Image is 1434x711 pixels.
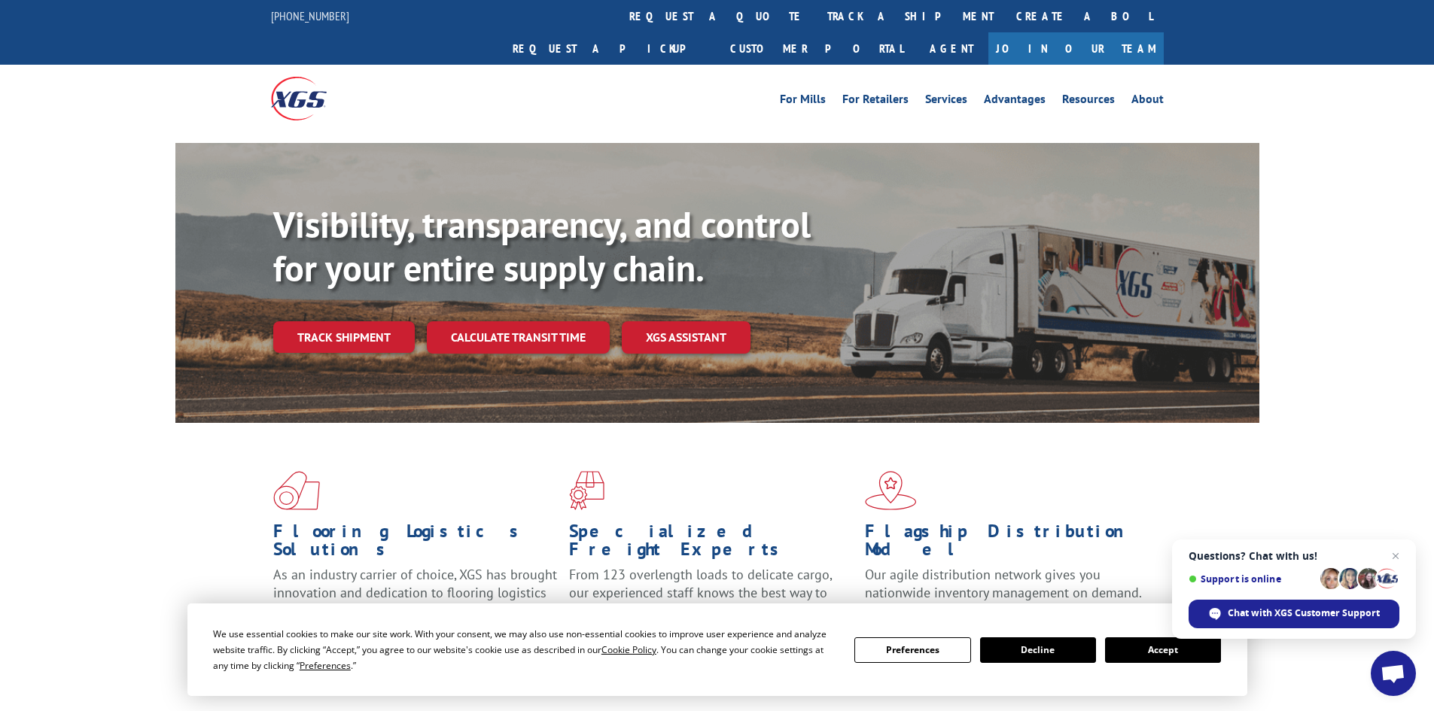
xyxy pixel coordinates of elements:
span: Preferences [300,659,351,672]
a: [PHONE_NUMBER] [271,8,349,23]
a: For Mills [780,93,826,110]
a: About [1131,93,1164,110]
button: Decline [980,637,1096,663]
h1: Specialized Freight Experts [569,522,854,566]
a: Track shipment [273,321,415,353]
a: XGS ASSISTANT [622,321,750,354]
span: As an industry carrier of choice, XGS has brought innovation and dedication to flooring logistics... [273,566,557,619]
a: Request a pickup [501,32,719,65]
a: For Retailers [842,93,909,110]
span: Cookie Policy [601,643,656,656]
b: Visibility, transparency, and control for your entire supply chain. [273,201,811,291]
a: Services [925,93,967,110]
button: Preferences [854,637,970,663]
img: xgs-icon-flagship-distribution-model-red [865,471,917,510]
div: Cookie Consent Prompt [187,603,1247,696]
span: Support is online [1189,573,1315,585]
p: From 123 overlength loads to delicate cargo, our experienced staff knows the best way to move you... [569,566,854,633]
img: xgs-icon-total-supply-chain-intelligence-red [273,471,320,510]
img: xgs-icon-focused-on-flooring-red [569,471,604,510]
a: Agent [915,32,988,65]
span: Chat with XGS Customer Support [1228,606,1380,620]
button: Accept [1105,637,1221,663]
div: Chat with XGS Customer Support [1189,600,1399,628]
h1: Flagship Distribution Model [865,522,1149,566]
span: Our agile distribution network gives you nationwide inventory management on demand. [865,566,1142,601]
span: Close chat [1387,547,1405,565]
span: Questions? Chat with us! [1189,550,1399,562]
div: We use essential cookies to make our site work. With your consent, we may also use non-essential ... [213,626,836,673]
div: Open chat [1371,651,1416,696]
a: Resources [1062,93,1115,110]
a: Join Our Team [988,32,1164,65]
a: Advantages [984,93,1046,110]
a: Calculate transit time [427,321,610,354]
a: Customer Portal [719,32,915,65]
h1: Flooring Logistics Solutions [273,522,558,566]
